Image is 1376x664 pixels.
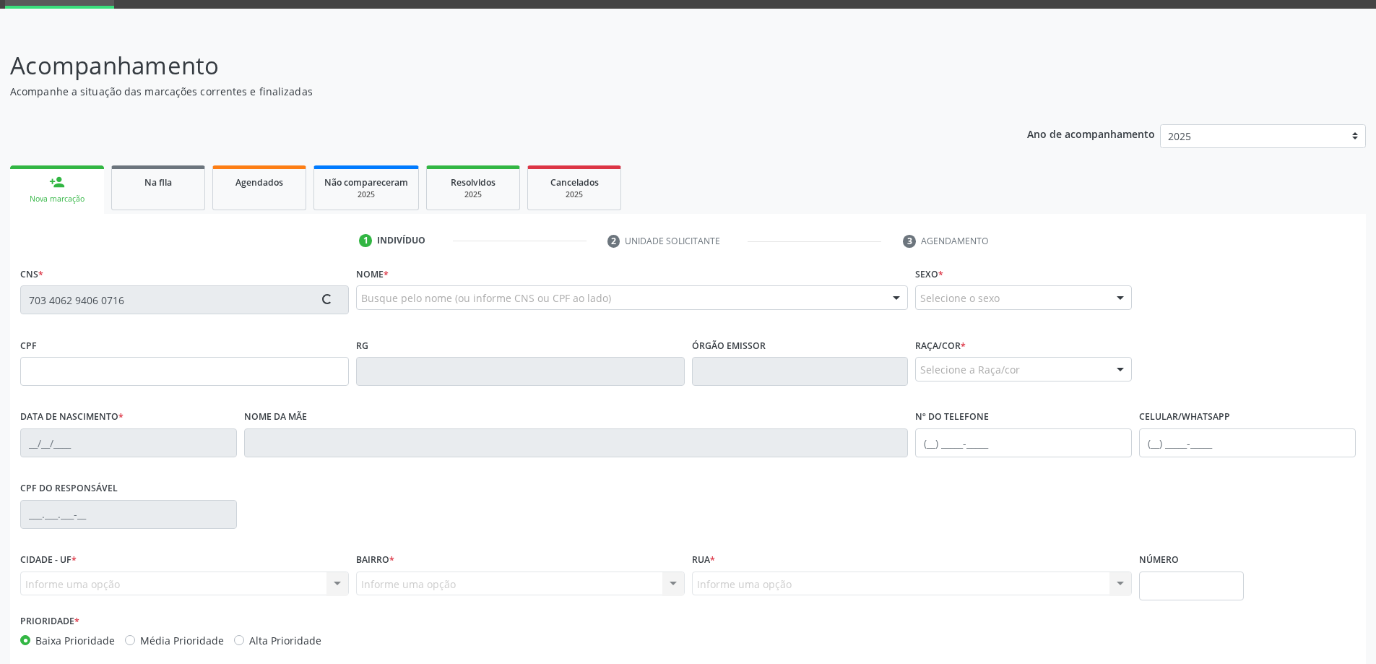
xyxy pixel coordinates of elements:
input: ___.___.___-__ [20,500,237,529]
label: RG [356,335,368,357]
label: Sexo [915,263,943,285]
span: Selecione a Raça/cor [920,362,1020,377]
label: Celular/WhatsApp [1139,406,1230,428]
div: Indivíduo [377,234,425,247]
div: person_add [49,174,65,190]
span: Na fila [144,176,172,189]
label: Rua [692,549,715,572]
div: 1 [359,234,372,247]
label: Nº do Telefone [915,406,989,428]
div: 2025 [324,189,408,200]
span: Busque pelo nome (ou informe CNS ou CPF ao lado) [361,290,611,306]
span: Não compareceram [324,176,408,189]
span: Agendados [235,176,283,189]
label: Número [1139,549,1179,572]
label: Data de nascimento [20,406,124,428]
p: Ano de acompanhamento [1027,124,1155,142]
label: Nome [356,263,389,285]
p: Acompanhe a situação das marcações correntes e finalizadas [10,84,959,99]
label: Cidade - UF [20,549,77,572]
label: Alta Prioridade [249,633,321,648]
label: CPF do responsável [20,478,118,500]
label: CPF [20,335,37,357]
p: Acompanhamento [10,48,959,84]
label: Média Prioridade [140,633,224,648]
label: CNS [20,263,43,285]
span: Cancelados [550,176,599,189]
label: Baixa Prioridade [35,633,115,648]
input: (__) _____-_____ [915,428,1132,457]
div: 2025 [538,189,610,200]
div: 2025 [437,189,509,200]
label: Órgão emissor [692,335,766,357]
div: Nova marcação [20,194,94,204]
label: Bairro [356,549,394,572]
input: (__) _____-_____ [1139,428,1356,457]
input: __/__/____ [20,428,237,457]
span: Selecione o sexo [920,290,1000,306]
label: Nome da mãe [244,406,307,428]
label: Raça/cor [915,335,966,357]
span: Resolvidos [451,176,496,189]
